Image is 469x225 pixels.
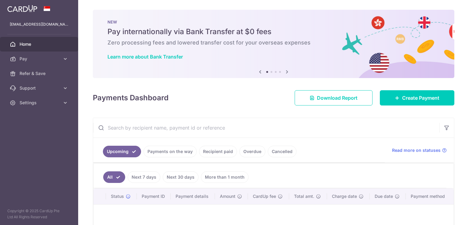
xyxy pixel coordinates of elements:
a: Upcoming [103,146,141,157]
a: Read more on statuses [392,147,447,153]
span: Home [20,41,60,47]
span: Charge date [332,193,357,199]
span: Create Payment [402,94,439,102]
a: Overdue [239,146,265,157]
span: Status [111,193,124,199]
h6: Zero processing fees and lowered transfer cost for your overseas expenses [107,39,440,46]
input: Search by recipient name, payment id or reference [93,118,439,137]
span: Refer & Save [20,70,60,77]
a: More than 1 month [201,171,249,183]
a: All [103,171,125,183]
th: Payment method [406,188,454,204]
h5: Pay internationally via Bank Transfer at $0 fees [107,27,440,37]
span: Support [20,85,60,91]
iframe: Opens a widget where you can find more information [430,207,463,222]
span: Download Report [317,94,358,102]
span: Settings [20,100,60,106]
a: Next 30 days [163,171,198,183]
p: NEW [107,20,440,24]
th: Payment details [171,188,215,204]
span: Due date [375,193,393,199]
span: CardUp fee [253,193,276,199]
a: Cancelled [268,146,296,157]
a: Payments on the way [144,146,197,157]
span: Total amt. [294,193,314,199]
h4: Payments Dashboard [93,92,169,103]
img: Bank transfer banner [93,10,454,78]
a: Create Payment [380,90,454,105]
img: CardUp [7,5,37,12]
a: Next 7 days [128,171,160,183]
p: [EMAIL_ADDRESS][DOMAIN_NAME] [10,21,68,27]
span: Pay [20,56,60,62]
a: Learn more about Bank Transfer [107,54,183,60]
span: Read more on statuses [392,147,441,153]
a: Download Report [295,90,373,105]
a: Recipient paid [199,146,237,157]
span: Amount [220,193,235,199]
th: Payment ID [137,188,171,204]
